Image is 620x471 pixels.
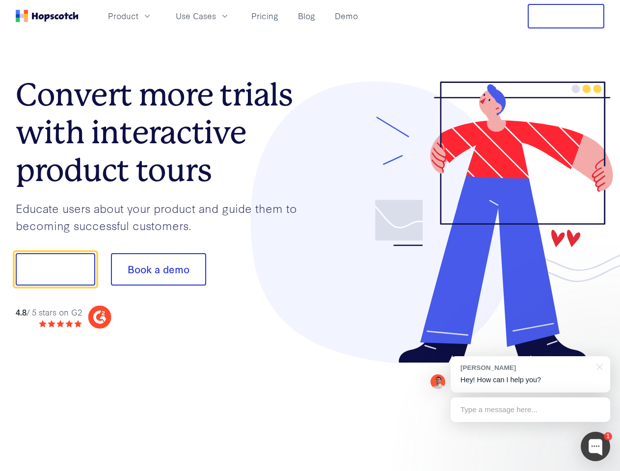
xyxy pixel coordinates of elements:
h1: Convert more trials with interactive product tours [16,76,310,189]
button: Book a demo [111,253,206,286]
a: Blog [294,8,319,24]
a: Demo [331,8,362,24]
span: Product [108,10,138,22]
button: Free Trial [528,4,604,28]
button: Show me! [16,253,95,286]
button: Product [102,8,158,24]
a: Home [16,10,79,22]
span: Use Cases [176,10,216,22]
p: Educate users about your product and guide them to becoming successful customers. [16,200,310,234]
img: Mark Spera [431,374,445,389]
a: Pricing [247,8,282,24]
div: / 5 stars on G2 [16,306,82,318]
p: Hey! How can I help you? [460,375,600,385]
div: Type a message here... [451,397,610,422]
button: Use Cases [170,8,236,24]
strong: 4.8 [16,306,27,317]
div: [PERSON_NAME] [460,363,591,372]
div: 1 [604,432,612,441]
